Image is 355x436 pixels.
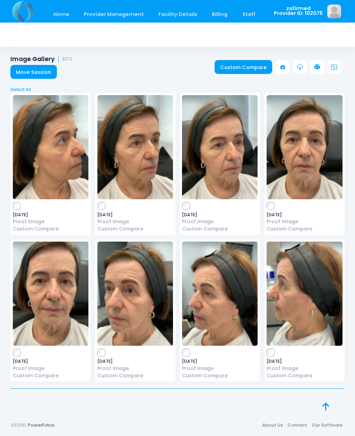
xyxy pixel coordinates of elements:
a: Proof Image [97,365,173,372]
a: Proof Image [267,365,342,372]
a: Custom Compare [182,225,258,233]
a: About Us [260,419,285,431]
h1: Image Gallery [10,56,72,63]
span: [DATE] [97,213,173,217]
a: Proof Image [267,218,342,225]
img: image [97,95,173,199]
a: Provider Management [77,6,150,23]
a: Contact [285,419,309,431]
a: Home [46,6,76,23]
a: Proof Image [13,218,88,225]
a: Custom Compare [267,372,342,379]
img: image [13,95,88,199]
a: Proof Image [182,365,258,372]
a: Proof Image [13,365,88,372]
a: Select All [8,86,347,93]
img: image [182,95,258,199]
a: Move Session [10,65,57,79]
a: Staff [235,6,262,23]
img: image [182,242,258,346]
a: Proof Image [182,218,258,225]
a: Custom Compare [182,372,258,379]
img: image [267,95,342,199]
span: 2025© [10,422,26,428]
a: Our Software [309,419,345,431]
a: Custom Compare [97,372,173,379]
a: Billing [205,6,234,23]
span: [DATE] [267,359,342,363]
span: [DATE] [13,213,88,217]
a: Custom Compare [267,225,342,233]
img: image [267,242,342,346]
span: [DATE] [267,213,342,217]
a: Custom Compare [215,60,272,74]
span: [DATE] [13,359,88,363]
span: [DATE] [182,359,258,363]
span: zafirmed Provider ID: 102075 [274,6,323,16]
a: Facility Details [152,6,204,23]
a: Custom Compare [97,225,173,233]
span: [DATE] [182,213,258,217]
a: Proof Image [97,218,173,225]
img: image [327,5,341,18]
small: 2272 [62,57,72,62]
a: Custom Compare [13,225,88,233]
a: PowerFotos [28,422,54,428]
img: image [13,242,88,346]
a: Custom Compare [13,372,88,379]
img: image [97,242,173,346]
span: [DATE] [97,359,173,363]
